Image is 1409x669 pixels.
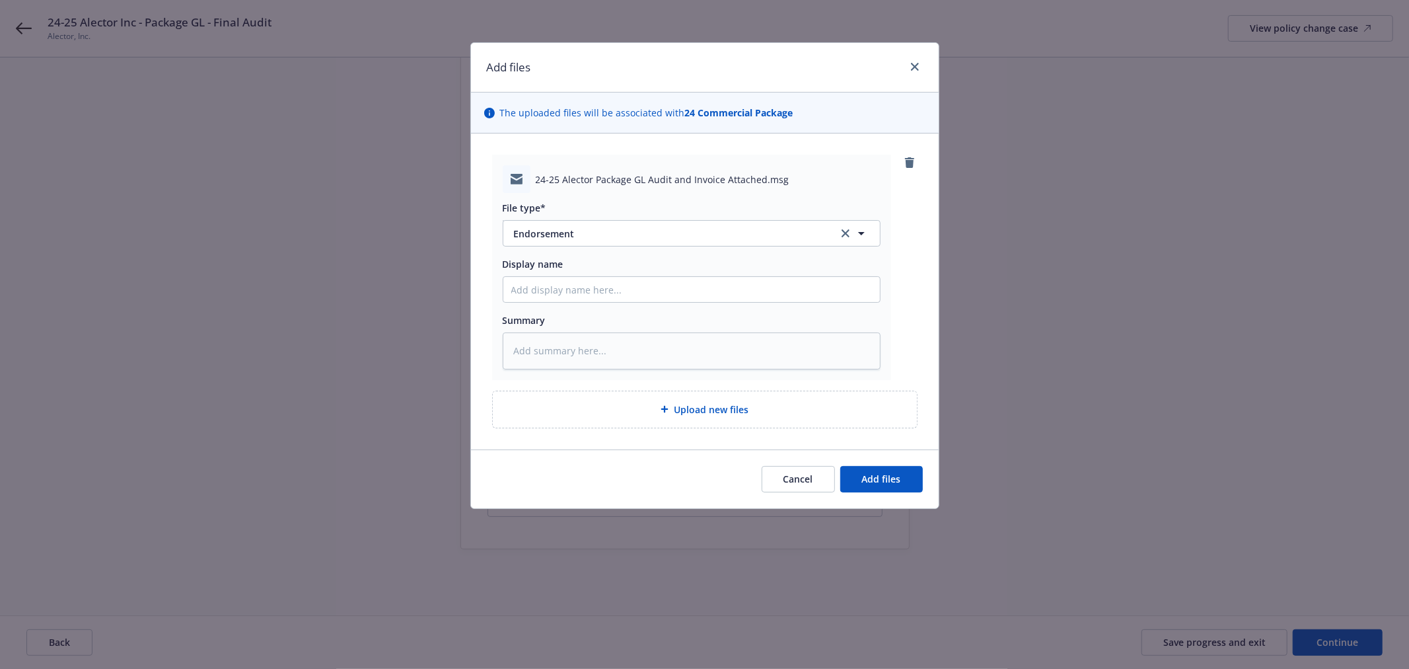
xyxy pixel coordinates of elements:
[762,466,835,492] button: Cancel
[907,59,923,75] a: close
[487,59,531,76] h1: Add files
[840,466,923,492] button: Add files
[783,473,813,485] span: Cancel
[902,155,918,171] a: remove
[503,314,546,327] span: Summary
[685,106,793,119] strong: 24 Commercial Package
[503,258,563,270] span: Display name
[514,227,820,241] span: Endorsement
[674,403,748,416] span: Upload new files
[838,225,853,241] a: clear selection
[503,220,881,247] button: Endorsementclear selection
[503,277,880,302] input: Add display name here...
[503,202,546,214] span: File type*
[492,391,918,428] div: Upload new files
[862,473,901,485] span: Add files
[500,106,793,120] span: The uploaded files will be associated with
[536,173,789,186] span: 24-25 Alector Package GL Audit and Invoice Attached.msg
